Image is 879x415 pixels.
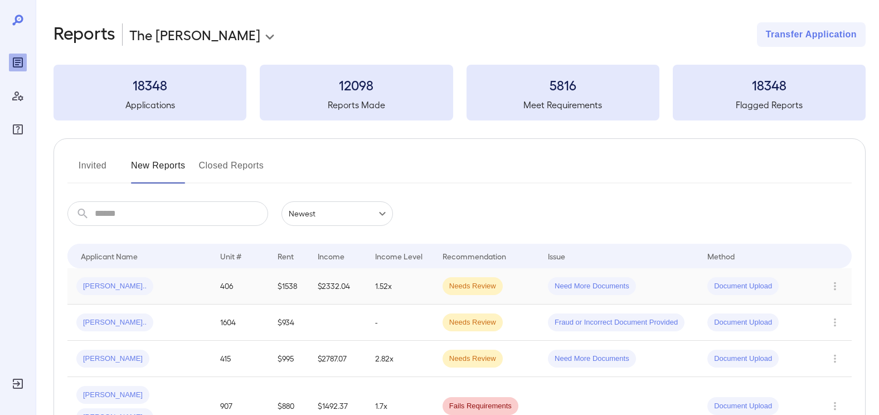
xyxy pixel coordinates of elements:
td: 2.82x [366,341,434,377]
span: Document Upload [707,281,779,292]
span: [PERSON_NAME].. [76,281,153,292]
div: Issue [548,249,566,263]
div: Rent [278,249,295,263]
button: Row Actions [826,277,844,295]
h3: 12098 [260,76,453,94]
div: Method [707,249,735,263]
span: Needs Review [443,317,503,328]
div: Recommendation [443,249,506,263]
td: - [366,305,434,341]
span: Document Upload [707,354,779,364]
button: Closed Reports [199,157,264,184]
div: Unit # [220,249,241,263]
div: Income Level [375,249,422,263]
h5: Reports Made [260,98,453,112]
span: [PERSON_NAME] [76,354,149,364]
p: The [PERSON_NAME] [129,26,260,44]
span: Needs Review [443,354,503,364]
td: 415 [211,341,269,377]
h2: Reports [54,22,115,47]
td: $1538 [269,268,308,305]
summary: 18348Applications12098Reports Made5816Meet Requirements18348Flagged Reports [54,65,866,120]
h3: 5816 [467,76,659,94]
button: Row Actions [826,397,844,415]
button: Row Actions [826,313,844,331]
td: $995 [269,341,308,377]
td: 1.52x [366,268,434,305]
button: Invited [67,157,118,184]
div: Manage Users [9,87,27,105]
span: Needs Review [443,281,503,292]
div: Newest [281,201,393,226]
h5: Flagged Reports [673,98,866,112]
td: 1604 [211,305,269,341]
span: Need More Documents [548,354,636,364]
div: Reports [9,54,27,71]
h5: Meet Requirements [467,98,659,112]
td: $2332.04 [309,268,366,305]
h5: Applications [54,98,246,112]
td: $2787.07 [309,341,366,377]
button: Row Actions [826,350,844,368]
span: [PERSON_NAME].. [76,317,153,328]
span: [PERSON_NAME] [76,390,149,400]
h3: 18348 [673,76,866,94]
td: 406 [211,268,269,305]
button: Transfer Application [757,22,866,47]
span: Fraud or Incorrect Document Provided [548,317,684,328]
span: Need More Documents [548,281,636,292]
td: $934 [269,305,308,341]
h3: 18348 [54,76,246,94]
span: Document Upload [707,401,779,412]
span: Document Upload [707,317,779,328]
div: Income [318,249,344,263]
div: FAQ [9,120,27,138]
button: New Reports [131,157,186,184]
div: Applicant Name [81,249,138,263]
div: Log Out [9,375,27,393]
span: Fails Requirements [443,401,518,412]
